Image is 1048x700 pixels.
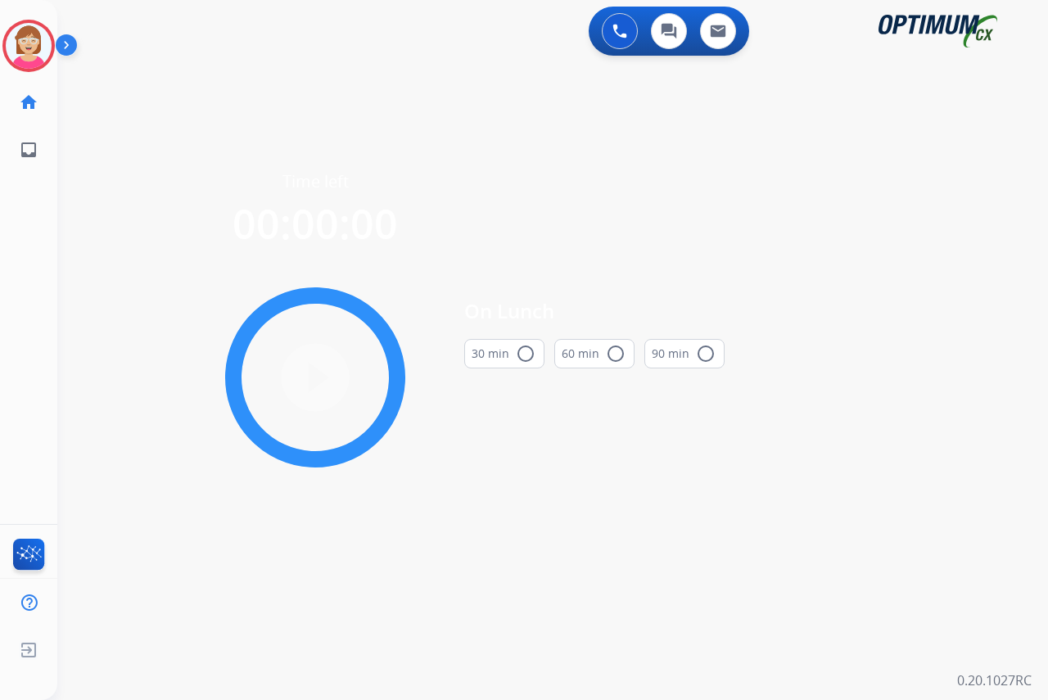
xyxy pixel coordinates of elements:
mat-icon: home [19,93,38,112]
span: On Lunch [464,296,725,326]
mat-icon: radio_button_unchecked [696,344,716,364]
span: 00:00:00 [233,196,398,251]
mat-icon: radio_button_unchecked [606,344,626,364]
mat-icon: inbox [19,140,38,160]
span: Time left [282,170,349,193]
img: avatar [6,23,52,69]
button: 60 min [554,339,635,368]
p: 0.20.1027RC [957,671,1032,690]
mat-icon: radio_button_unchecked [516,344,535,364]
button: 30 min [464,339,544,368]
button: 90 min [644,339,725,368]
